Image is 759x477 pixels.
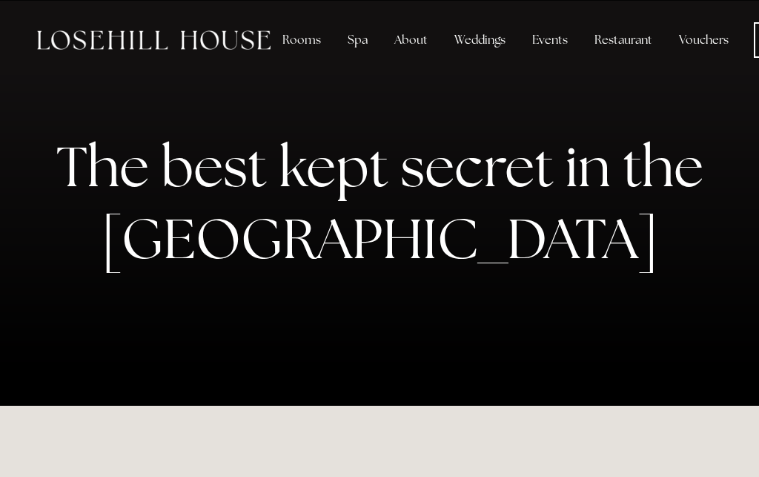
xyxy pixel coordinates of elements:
[382,25,440,55] div: About
[37,30,271,50] img: Losehill House
[336,25,379,55] div: Spa
[271,25,333,55] div: Rooms
[583,25,664,55] div: Restaurant
[667,25,740,55] a: Vouchers
[56,130,715,275] strong: The best kept secret in the [GEOGRAPHIC_DATA]
[520,25,580,55] div: Events
[443,25,517,55] div: Weddings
